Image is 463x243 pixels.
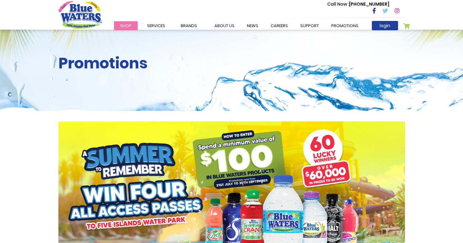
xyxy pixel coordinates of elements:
[327,1,349,7] span: Call Now :
[58,1,102,28] a: store logo
[181,23,197,29] span: Brands
[241,21,264,30] a: News
[294,21,325,30] a: support
[327,1,389,7] p: [PHONE_NUMBER]
[58,54,405,72] h2: Promotions
[120,23,131,29] span: Shop
[147,23,165,29] span: Services
[325,21,365,30] a: Promotions
[264,21,294,30] a: careers
[208,21,241,30] a: about us
[372,21,398,30] a: login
